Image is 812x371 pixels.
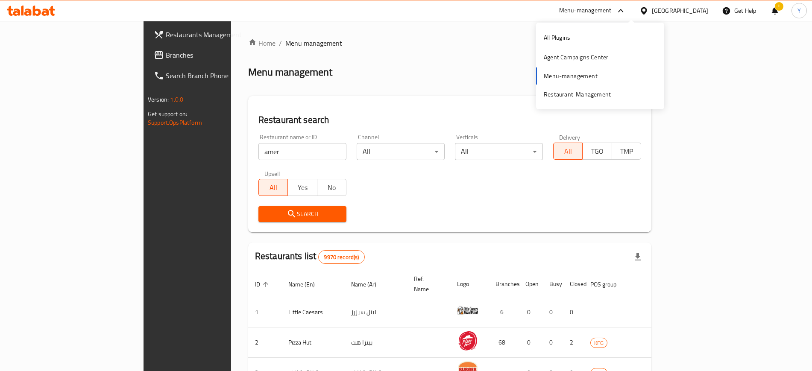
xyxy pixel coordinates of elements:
span: Restaurants Management [166,29,272,40]
span: 9970 record(s) [319,253,364,261]
td: بيتزا هت [344,327,407,358]
td: ليتل سيزرز [344,297,407,327]
div: All [455,143,543,160]
th: Closed [563,271,583,297]
button: No [317,179,346,196]
span: Get support on: [148,108,187,120]
td: 0 [519,327,542,358]
button: TMP [612,143,641,160]
span: Search [265,209,340,219]
nav: breadcrumb [248,38,651,48]
div: Menu-management [559,6,612,16]
span: All [557,145,579,158]
span: Y [797,6,801,15]
span: All [262,181,284,194]
input: Search for restaurant name or ID.. [258,143,346,160]
span: TGO [586,145,608,158]
button: Yes [287,179,317,196]
td: Pizza Hut [281,327,344,358]
button: Search [258,206,346,222]
span: Search Branch Phone [166,70,272,81]
span: 1.0.0 [170,94,183,105]
img: Little Caesars [457,300,478,321]
td: 0 [542,297,563,327]
button: TGO [582,143,612,160]
span: TMP [616,145,638,158]
td: 0 [563,297,583,327]
span: Name (Ar) [351,279,387,289]
th: Busy [542,271,563,297]
td: 68 [489,327,519,358]
td: 0 [519,297,542,327]
h2: Restaurant search [258,114,641,126]
td: 6 [489,297,519,327]
div: Agent Campaigns Center [544,53,608,62]
td: Little Caesars [281,297,344,327]
span: POS group [590,279,627,289]
td: 2 [563,327,583,358]
li: / [279,38,282,48]
h2: Restaurants list [255,250,365,264]
button: All [553,143,583,160]
td: 0 [542,327,563,358]
img: Pizza Hut [457,330,478,351]
label: Upsell [264,170,280,176]
a: Search Branch Phone [147,65,279,86]
span: KFG [591,338,607,348]
a: Branches [147,45,279,65]
div: Restaurant-Management [544,90,611,99]
div: [GEOGRAPHIC_DATA] [652,6,708,15]
span: Name (En) [288,279,326,289]
div: Total records count [318,250,364,264]
h2: Menu management [248,65,332,79]
span: ID [255,279,271,289]
span: Branches [166,50,272,60]
div: Export file [627,247,648,267]
span: Ref. Name [414,274,440,294]
th: Logo [450,271,489,297]
button: All [258,179,288,196]
span: No [321,181,343,194]
span: Version: [148,94,169,105]
a: Support.OpsPlatform [148,117,202,128]
th: Open [519,271,542,297]
th: Branches [489,271,519,297]
a: Restaurants Management [147,24,279,45]
span: Yes [291,181,314,194]
div: All [357,143,445,160]
div: All Plugins [544,33,570,42]
label: Delivery [559,134,580,140]
span: Menu management [285,38,342,48]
